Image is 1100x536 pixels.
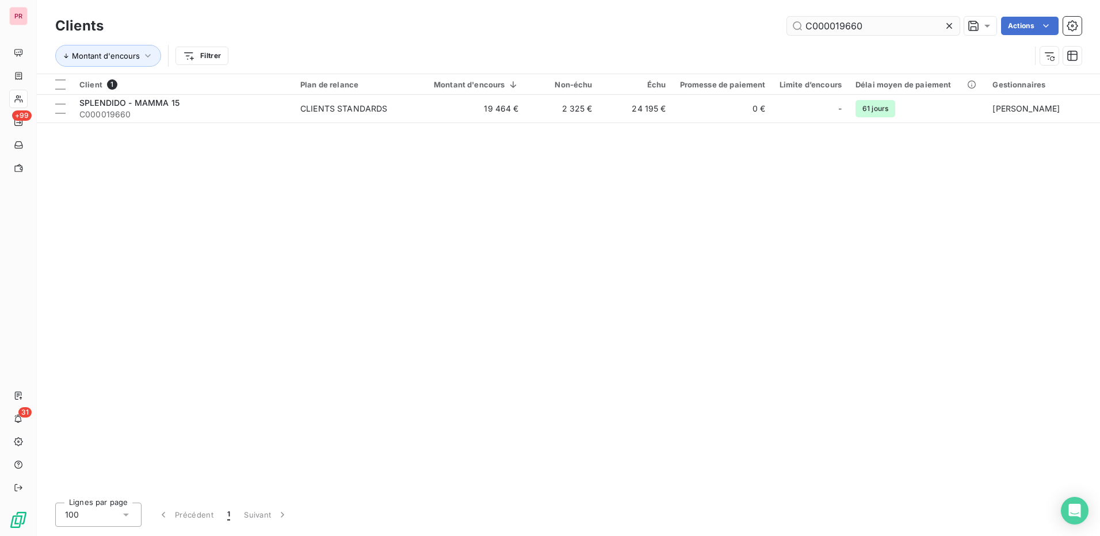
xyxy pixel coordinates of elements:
button: Filtrer [175,47,228,65]
span: [PERSON_NAME] [992,104,1060,113]
div: Gestionnaires [992,80,1098,89]
td: 19 464 € [413,95,526,122]
div: CLIENTS STANDARDS [300,103,388,114]
span: +99 [12,110,32,121]
div: Open Intercom Messenger [1061,497,1088,524]
div: Délai moyen de paiement [855,80,979,89]
div: Plan de relance [300,80,406,89]
span: - [838,103,842,114]
div: PR [9,7,28,25]
button: Actions [1001,17,1059,35]
span: 1 [107,79,117,90]
div: Échu [606,80,666,89]
div: Montant d'encours [420,80,519,89]
div: Non-échu [533,80,593,89]
div: Promesse de paiement [680,80,766,89]
div: Limite d’encours [780,80,842,89]
button: Précédent [151,503,220,527]
span: 1 [227,509,230,520]
h3: Clients [55,16,104,36]
td: 24 195 € [599,95,673,122]
span: 31 [18,407,32,418]
img: Logo LeanPay [9,511,28,529]
span: Client [79,80,102,89]
button: 1 [220,503,237,527]
button: Montant d'encours [55,45,161,67]
span: 100 [65,509,79,520]
span: Montant d'encours [72,51,140,60]
td: 0 € [673,95,773,122]
button: Suivant [237,503,295,527]
span: SPLENDIDO - MAMMA 15 [79,98,179,108]
td: 2 325 € [526,95,599,122]
input: Rechercher [787,17,960,35]
span: 61 jours [855,100,895,117]
span: C000019660 [79,109,287,120]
